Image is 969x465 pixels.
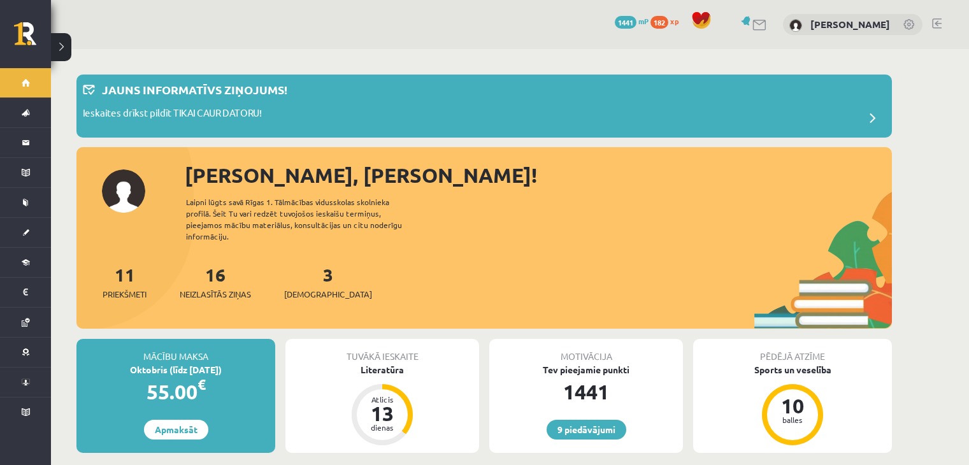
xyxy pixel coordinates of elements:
a: 182 xp [650,16,685,26]
a: [PERSON_NAME] [810,18,890,31]
a: 16Neizlasītās ziņas [180,263,251,301]
div: [PERSON_NAME], [PERSON_NAME]! [185,160,892,190]
div: Oktobris (līdz [DATE]) [76,363,275,376]
p: Ieskaites drīkst pildīt TIKAI CAUR DATORU! [83,106,262,124]
p: Jauns informatīvs ziņojums! [102,81,287,98]
span: [DEMOGRAPHIC_DATA] [284,288,372,301]
span: Neizlasītās ziņas [180,288,251,301]
div: Laipni lūgts savā Rīgas 1. Tālmācības vidusskolas skolnieka profilā. Šeit Tu vari redzēt tuvojošo... [186,196,424,242]
a: 3[DEMOGRAPHIC_DATA] [284,263,372,301]
div: 1441 [489,376,683,407]
a: Rīgas 1. Tālmācības vidusskola [14,22,51,54]
div: 10 [773,396,812,416]
span: 182 [650,16,668,29]
div: Sports un veselība [693,363,892,376]
div: Literatūra [285,363,479,376]
span: xp [670,16,678,26]
div: Motivācija [489,339,683,363]
a: 11Priekšmeti [103,263,147,301]
div: Tuvākā ieskaite [285,339,479,363]
div: Pēdējā atzīme [693,339,892,363]
a: Sports un veselība 10 balles [693,363,892,447]
span: mP [638,16,649,26]
a: Jauns informatīvs ziņojums! Ieskaites drīkst pildīt TIKAI CAUR DATORU! [83,81,886,131]
img: Rodrigo Leiboms [789,19,802,32]
a: Apmaksāt [144,420,208,440]
span: € [197,375,206,394]
div: dienas [363,424,401,431]
span: Priekšmeti [103,288,147,301]
span: 1441 [615,16,636,29]
a: 1441 mP [615,16,649,26]
div: 55.00 [76,376,275,407]
div: 13 [363,403,401,424]
div: balles [773,416,812,424]
a: 9 piedāvājumi [547,420,626,440]
div: Mācību maksa [76,339,275,363]
div: Atlicis [363,396,401,403]
a: Literatūra Atlicis 13 dienas [285,363,479,447]
div: Tev pieejamie punkti [489,363,683,376]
